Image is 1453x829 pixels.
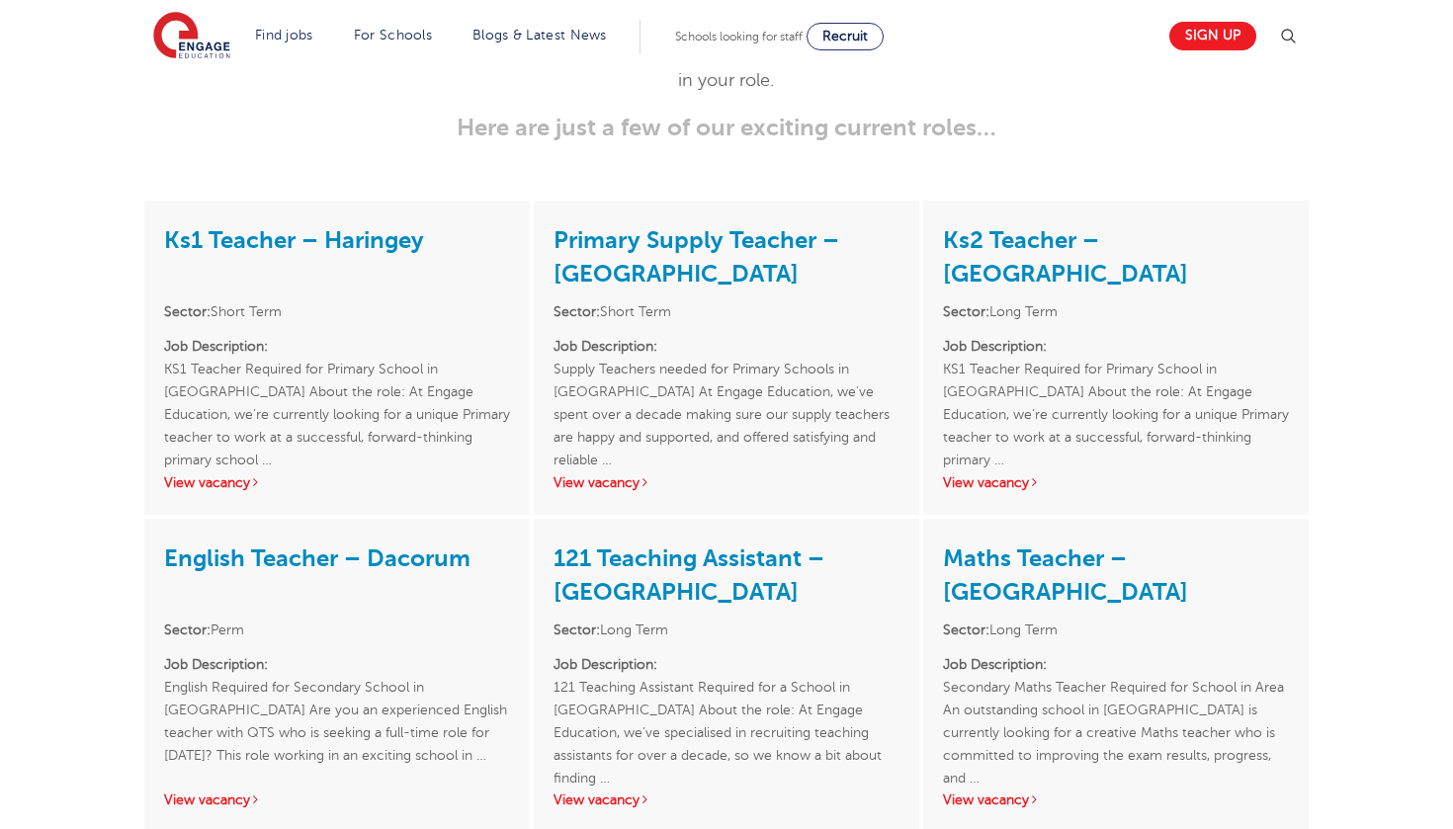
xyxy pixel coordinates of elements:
[554,335,899,449] p: Supply Teachers needed for Primary Schools in [GEOGRAPHIC_DATA] At Engage Education, we’ve spent ...
[943,544,1188,606] a: Maths Teacher – [GEOGRAPHIC_DATA]
[554,300,899,323] li: Short Term
[164,653,510,767] p: English Required for Secondary School in [GEOGRAPHIC_DATA] Are you an experienced English teacher...
[164,657,268,672] strong: Job Description:
[164,335,510,449] p: KS1 Teacher Required for Primary School in [GEOGRAPHIC_DATA] About the role: At Engage Education,...
[164,475,261,490] a: View vacancy
[164,792,261,807] a: View vacancy
[943,339,1047,354] strong: Job Description:
[554,339,657,354] strong: Job Description:
[164,300,510,323] li: Short Term
[943,304,989,319] strong: Sector:
[554,657,657,672] strong: Job Description:
[554,792,650,807] a: View vacancy
[164,619,510,641] li: Perm
[554,226,839,288] a: Primary Supply Teacher – [GEOGRAPHIC_DATA]
[943,226,1188,288] a: Ks2 Teacher – [GEOGRAPHIC_DATA]
[943,622,989,637] strong: Sector:
[554,653,899,767] p: 121 Teaching Assistant Required for a School in [GEOGRAPHIC_DATA] About the role: At Engage Educa...
[675,30,803,43] span: Schools looking for staff
[943,657,1047,672] strong: Job Description:
[943,300,1289,323] li: Long Term
[822,29,868,43] span: Recruit
[164,304,211,319] strong: Sector:
[943,475,1040,490] a: View vacancy
[164,339,268,354] strong: Job Description:
[943,619,1289,641] li: Long Term
[242,114,1212,141] h3: Here are just a few of our exciting current roles…
[255,28,313,42] a: Find jobs
[943,792,1040,807] a: View vacancy
[1169,22,1256,50] a: Sign up
[554,475,650,490] a: View vacancy
[153,12,230,61] img: Engage Education
[554,619,899,641] li: Long Term
[164,226,424,254] a: Ks1 Teacher – Haringey
[943,653,1289,767] p: Secondary Maths Teacher Required for School in Area An outstanding school in [GEOGRAPHIC_DATA] is...
[807,23,884,50] a: Recruit
[554,622,600,637] strong: Sector:
[943,335,1289,449] p: KS1 Teacher Required for Primary School in [GEOGRAPHIC_DATA] About the role: At Engage Education,...
[472,28,607,42] a: Blogs & Latest News
[554,304,600,319] strong: Sector:
[354,28,432,42] a: For Schools
[164,544,470,572] a: English Teacher – Dacorum
[554,544,824,606] a: 121 Teaching Assistant – [GEOGRAPHIC_DATA]
[164,622,211,637] strong: Sector:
